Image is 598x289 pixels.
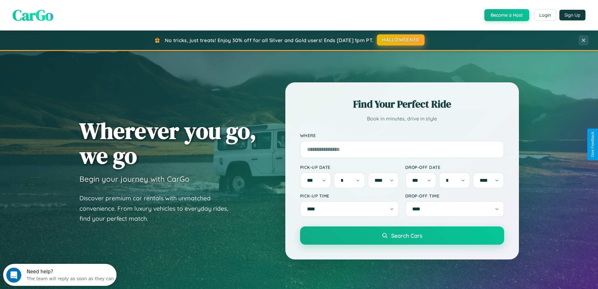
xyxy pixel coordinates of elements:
[300,193,399,198] label: Pick-up Time
[6,268,21,283] iframe: Intercom live chat
[24,10,111,17] div: The team will reply as soon as they can
[590,132,595,157] div: Give Feedback
[3,264,116,286] iframe: Intercom live chat discovery launcher
[559,10,585,20] button: Sign Up
[534,9,556,21] button: Login
[405,193,504,198] label: Drop-off Time
[391,232,422,239] span: Search Cars
[377,34,425,46] button: HALLOWEEN30
[300,97,504,111] h2: Find Your Perfect Ride
[300,133,504,138] label: Where
[165,37,373,43] span: No tricks, just treats! Enjoy 30% off for all Silver and Gold users! Ends [DATE] 1pm PT.
[79,174,190,184] h3: Begin your journey with CarGo
[405,164,504,170] label: Drop-off Date
[300,226,504,245] button: Search Cars
[300,164,399,170] label: Pick-up Date
[24,5,111,10] div: Need help?
[300,114,504,123] p: Book in minutes, drive in style
[3,3,117,20] div: Open Intercom Messenger
[79,193,236,224] p: Discover premium car rentals with unmatched convenience. From luxury vehicles to everyday rides, ...
[484,9,529,21] button: Become a Host
[79,118,256,168] h1: Wherever you go, we go
[13,5,53,25] span: CarGo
